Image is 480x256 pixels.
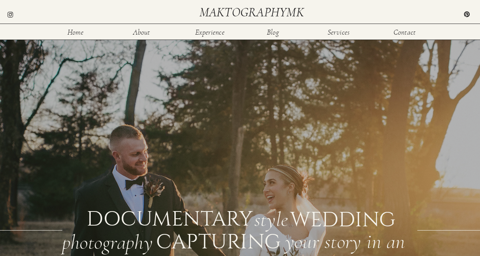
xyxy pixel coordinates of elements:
a: About [129,29,154,35]
a: Contact [392,29,417,35]
a: Services [326,29,351,35]
div: WEDDING [290,210,394,226]
div: CAPTURING [156,232,246,249]
div: documentary [87,209,250,227]
a: maktographymk [199,6,307,19]
div: photography [62,232,154,250]
a: Experience [195,29,225,35]
div: your story in an [285,232,416,249]
a: Blog [261,29,286,35]
div: style [254,210,288,226]
a: Home [63,29,88,35]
